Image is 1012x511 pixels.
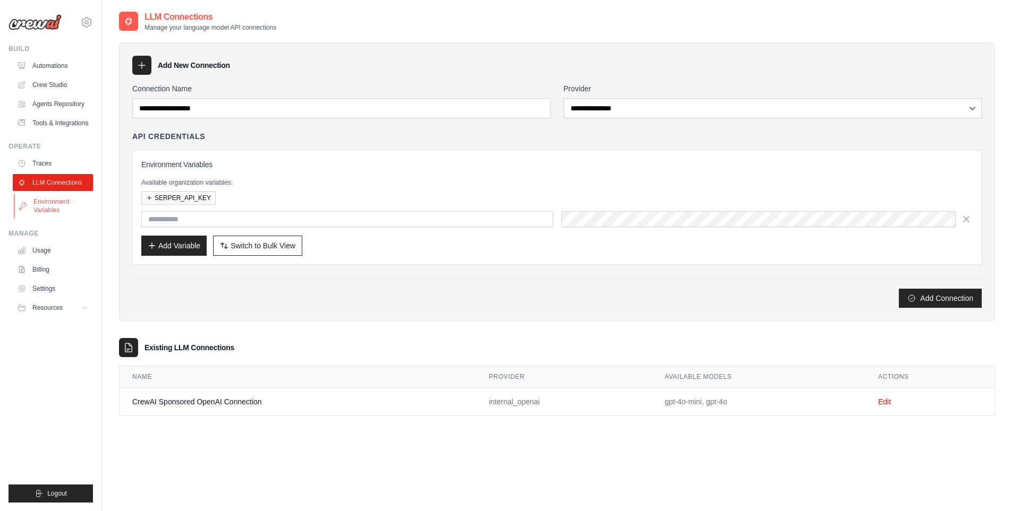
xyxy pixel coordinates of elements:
h2: LLM Connections [144,11,276,23]
th: Available Models [652,366,865,388]
td: gpt-4o-mini, gpt-4o [652,388,865,416]
a: Traces [13,155,93,172]
th: Name [120,366,476,388]
h3: Add New Connection [158,60,230,71]
label: Provider [564,83,982,94]
p: Available organization variables: [141,178,973,187]
h3: Environment Variables [141,159,973,170]
div: Operate [8,142,93,151]
button: Resources [13,299,93,316]
a: Tools & Integrations [13,115,93,132]
button: Add Connection [899,289,982,308]
div: Build [8,45,93,53]
th: Actions [865,366,994,388]
button: Logout [8,484,93,503]
div: Manage [8,229,93,238]
a: Usage [13,242,93,259]
span: Logout [47,489,67,498]
td: internal_openai [476,388,652,416]
th: Provider [476,366,652,388]
p: Manage your language model API connections [144,23,276,32]
a: Crew Studio [13,76,93,93]
span: Resources [32,304,63,312]
h4: API Credentials [132,131,205,142]
td: CrewAI Sponsored OpenAI Connection [120,388,476,416]
a: LLM Connections [13,174,93,191]
a: Agents Repository [13,96,93,112]
button: Add Variable [141,236,207,256]
span: Switch to Bulk View [231,240,295,251]
button: Switch to Bulk View [213,236,302,256]
a: Edit [878,397,891,406]
label: Connection Name [132,83,551,94]
a: Billing [13,261,93,278]
a: Environment Variables [14,193,94,219]
h3: Existing LLM Connections [144,342,234,353]
a: Automations [13,57,93,74]
button: SERPER_API_KEY [141,191,216,205]
a: Settings [13,280,93,297]
img: Logo [8,14,62,30]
